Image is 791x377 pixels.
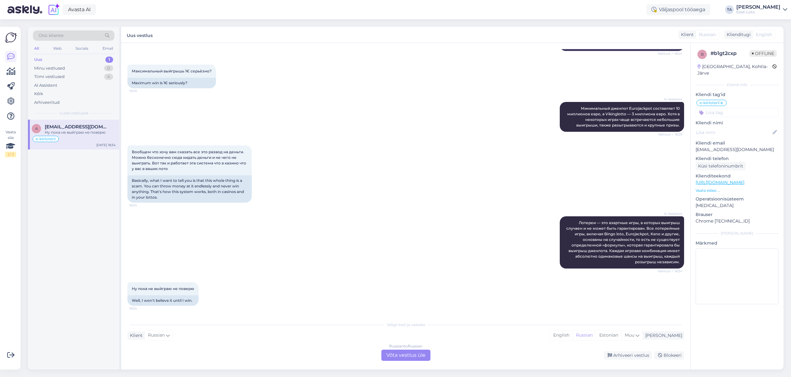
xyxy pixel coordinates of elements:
[129,89,153,93] span: 18:29
[5,32,17,44] img: Askly Logo
[148,332,165,339] span: Russian
[127,30,153,39] label: Uus vestlus
[696,108,779,117] input: Lisa tag
[63,4,96,15] a: Avasta AI
[550,331,573,340] div: English
[132,149,247,171] span: Вообщем что хочу вам сказать все это развод на деньги. Можно бесконечно сюда кидать деньги и не ч...
[724,31,751,38] div: Klienditugi
[127,332,143,339] div: Klient
[696,240,779,246] p: Märkmed
[33,44,40,53] div: All
[696,140,779,146] p: Kliendi email
[696,218,779,224] p: Chrome [TECHNICAL_ID]
[696,146,779,153] p: [EMAIL_ADDRESS][DOMAIN_NAME]
[696,196,779,202] p: Operatsioonisüsteem
[59,110,88,116] span: Uued vestlused
[696,155,779,162] p: Kliendi telefon
[697,63,772,76] div: [GEOGRAPHIC_DATA], Kohtla-Järve
[736,10,780,15] div: Eesti Loto
[643,332,682,339] div: [PERSON_NAME]
[105,57,113,63] div: 1
[34,74,65,80] div: Tiimi vestlused
[736,5,780,10] div: [PERSON_NAME]
[696,120,779,126] p: Kliendi nimi
[381,350,430,361] div: Võta vestlus üle
[104,65,113,71] div: 0
[132,286,194,291] span: Ну пока не выйграю не поверю
[659,97,682,102] span: AI Assistent
[74,44,90,53] div: Socials
[659,211,682,216] span: AI Assistent
[658,132,682,137] span: Nähtud ✓ 18:29
[736,5,787,15] a: [PERSON_NAME]Eesti Loto
[696,129,771,136] input: Lisa nimi
[39,32,63,39] span: Otsi kliente
[389,343,422,349] div: Russian to Russian
[101,44,114,53] div: Email
[711,50,749,57] div: # b1gt2cxp
[696,173,779,179] p: Klienditeekond
[658,269,682,274] span: Nähtud ✓ 18:34
[566,220,681,264] span: Лотереи — это азартные игры, в которых выигрыш случаен и не может быть гарантирован. Все лотерейн...
[5,152,16,157] div: 2 / 3
[52,44,63,53] div: Web
[700,101,720,105] span: e-kiirloterii
[34,91,43,97] div: Kõik
[45,130,116,135] div: Ну пока не выйграю не поверю
[34,99,60,106] div: Arhiveeritud
[696,180,744,185] a: [URL][DOMAIN_NAME]
[658,51,682,56] span: Nähtud ✓ 18:24
[96,143,116,147] div: [DATE] 18:34
[596,331,621,340] div: Estonian
[696,188,779,193] p: Vaata edasi ...
[696,211,779,218] p: Brauser
[35,126,38,131] span: A
[696,162,746,170] div: Küsi telefoninumbrit
[127,322,684,328] div: Valige keel ja vastake
[573,331,596,340] div: Russian
[45,124,109,130] span: Artjom.12@bk.ru
[127,78,216,88] div: Maximum win is 1€ seriously?
[701,52,704,57] span: b
[654,351,684,360] div: Blokeeri
[132,69,212,73] span: Максимальный выйгрышь 1€ серьёзно?
[36,137,56,141] span: e-kiirloterii
[34,82,57,89] div: AI Assistent
[625,332,634,338] span: Muu
[696,82,779,88] div: Kliendi info
[725,5,734,14] div: TA
[104,74,113,80] div: 4
[696,202,779,209] p: [MEDICAL_DATA]
[5,129,16,157] div: Vaata siia
[604,351,652,360] div: Arhiveeri vestlus
[749,50,777,57] span: Offline
[678,31,694,38] div: Klient
[127,295,199,306] div: Well, I won't believe it until I win.
[34,57,42,63] div: Uus
[696,91,779,98] p: Kliendi tag'id
[646,4,710,15] div: Väljaspool tööaega
[129,203,153,208] span: 18:34
[567,106,681,127] span: Минимальный джекпот Eurojackpot составляет 10 миллионов евро, а Vikinglotto — 3 миллиона евро. Хо...
[127,175,252,203] div: Basically, what I want to tell you is that this whole thing is a scam. You can throw money at it ...
[756,31,772,38] span: English
[34,65,65,71] div: Minu vestlused
[699,31,716,38] span: Russian
[129,306,153,311] span: 18:34
[696,231,779,236] div: [PERSON_NAME]
[47,3,60,16] img: explore-ai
